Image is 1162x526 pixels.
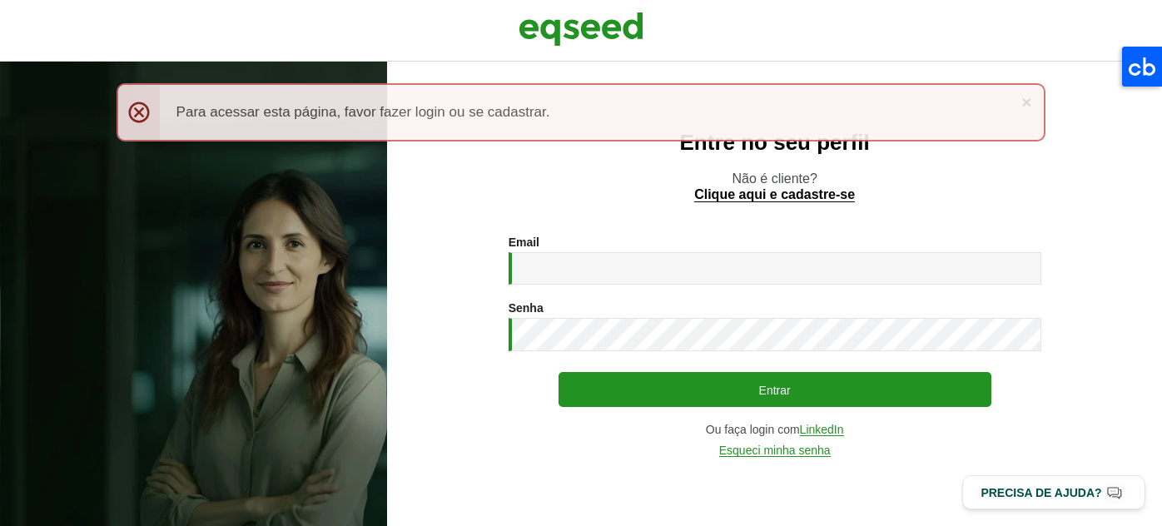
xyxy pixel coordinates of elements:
a: Clique aqui e cadastre-se [694,188,855,202]
p: Não é cliente? [420,171,1129,202]
a: × [1021,93,1031,111]
label: Senha [509,302,544,314]
a: LinkedIn [800,424,844,436]
a: Esqueci minha senha [719,444,831,457]
div: Ou faça login com [509,424,1041,436]
div: Para acessar esta página, favor fazer login ou se cadastrar. [117,83,1046,141]
button: Entrar [559,372,991,407]
label: Email [509,236,539,248]
img: EqSeed Logo [519,8,643,50]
